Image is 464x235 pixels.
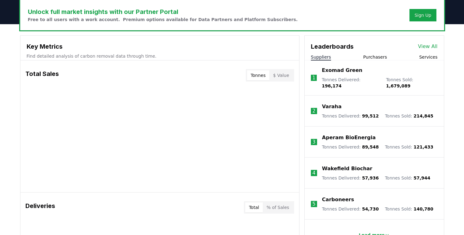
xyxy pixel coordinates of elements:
[312,107,316,115] p: 2
[413,206,433,211] span: 140,780
[322,144,379,150] p: Tonnes Delivered :
[385,113,433,119] p: Tonnes Sold :
[322,134,376,141] a: Aperam BioEnergia
[362,175,379,180] span: 57,936
[245,202,263,212] button: Total
[322,206,379,212] p: Tonnes Delivered :
[312,138,316,146] p: 3
[312,74,315,82] p: 1
[386,77,437,89] p: Tonnes Sold :
[386,83,410,88] span: 1,679,089
[312,200,316,208] p: 5
[418,43,438,50] a: View All
[322,165,372,172] a: Wakefield Biochar
[28,7,298,16] h3: Unlock full market insights with our Partner Portal
[322,103,342,110] a: Varaha
[28,16,298,23] p: Free to all users with a work account. Premium options available for Data Partners and Platform S...
[419,54,437,60] button: Services
[385,206,433,212] p: Tonnes Sold :
[269,70,293,80] button: $ Value
[322,77,380,89] p: Tonnes Delivered :
[25,69,59,82] h3: Total Sales
[413,175,430,180] span: 57,944
[322,175,379,181] p: Tonnes Delivered :
[311,42,354,51] h3: Leaderboards
[322,67,362,74] a: Exomad Green
[362,113,379,118] span: 99,512
[322,113,379,119] p: Tonnes Delivered :
[363,54,387,60] button: Purchasers
[312,169,316,177] p: 4
[247,70,269,80] button: Tonnes
[25,201,55,214] h3: Deliveries
[27,42,293,51] h3: Key Metrics
[263,202,293,212] button: % of Sales
[362,144,379,149] span: 89,548
[322,83,342,88] span: 196,174
[414,12,431,18] a: Sign Up
[385,144,433,150] p: Tonnes Sold :
[413,144,433,149] span: 121,433
[322,196,354,203] a: Carboneers
[311,54,331,60] button: Suppliers
[409,9,436,21] button: Sign Up
[413,113,433,118] span: 214,845
[362,206,379,211] span: 54,730
[385,175,430,181] p: Tonnes Sold :
[27,53,293,59] p: Find detailed analysis of carbon removal data through time.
